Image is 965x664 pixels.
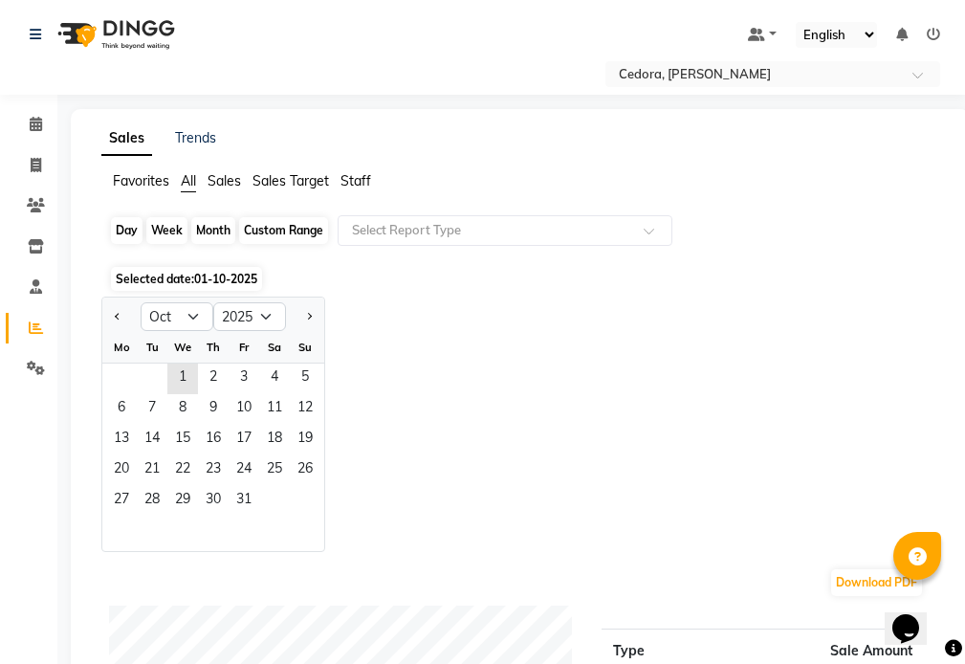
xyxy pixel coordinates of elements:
[229,332,259,363] div: Fr
[290,364,320,394] div: Sunday, October 5, 2025
[106,332,137,363] div: Mo
[290,394,320,425] div: Sunday, October 12, 2025
[175,129,216,146] a: Trends
[167,486,198,517] div: Wednesday, October 29, 2025
[198,332,229,363] div: Th
[106,486,137,517] div: Monday, October 27, 2025
[290,425,320,455] div: Sunday, October 19, 2025
[137,332,167,363] div: Tu
[229,364,259,394] div: Friday, October 3, 2025
[141,302,213,331] select: Select month
[198,425,229,455] span: 16
[259,425,290,455] div: Saturday, October 18, 2025
[106,425,137,455] div: Monday, October 13, 2025
[106,486,137,517] span: 27
[191,217,235,244] div: Month
[259,332,290,363] div: Sa
[229,455,259,486] span: 24
[259,364,290,394] span: 4
[229,425,259,455] div: Friday, October 17, 2025
[213,302,286,331] select: Select year
[290,394,320,425] span: 12
[181,172,196,189] span: All
[229,394,259,425] span: 10
[239,217,328,244] div: Custom Range
[259,394,290,425] div: Saturday, October 11, 2025
[167,455,198,486] div: Wednesday, October 22, 2025
[106,394,137,425] span: 6
[137,394,167,425] span: 7
[137,425,167,455] span: 14
[101,122,152,156] a: Sales
[137,394,167,425] div: Tuesday, October 7, 2025
[137,455,167,486] div: Tuesday, October 21, 2025
[290,332,320,363] div: Su
[167,394,198,425] div: Wednesday, October 8, 2025
[106,455,137,486] span: 20
[198,455,229,486] div: Thursday, October 23, 2025
[229,486,259,517] div: Friday, October 31, 2025
[290,364,320,394] span: 5
[259,425,290,455] span: 18
[198,455,229,486] span: 23
[137,425,167,455] div: Tuesday, October 14, 2025
[229,425,259,455] span: 17
[229,455,259,486] div: Friday, October 24, 2025
[167,455,198,486] span: 22
[111,217,143,244] div: Day
[167,425,198,455] span: 15
[290,425,320,455] span: 19
[290,455,320,486] span: 26
[831,569,922,596] button: Download PDF
[259,455,290,486] div: Saturday, October 25, 2025
[137,455,167,486] span: 21
[290,455,320,486] div: Sunday, October 26, 2025
[198,394,229,425] div: Thursday, October 9, 2025
[113,172,169,189] span: Favorites
[885,587,946,645] iframe: chat widget
[167,332,198,363] div: We
[106,455,137,486] div: Monday, October 20, 2025
[111,267,262,291] span: Selected date:
[167,394,198,425] span: 8
[137,486,167,517] div: Tuesday, October 28, 2025
[259,364,290,394] div: Saturday, October 4, 2025
[259,394,290,425] span: 11
[167,425,198,455] div: Wednesday, October 15, 2025
[167,364,198,394] span: 1
[106,394,137,425] div: Monday, October 6, 2025
[198,394,229,425] span: 9
[301,301,317,332] button: Next month
[198,364,229,394] span: 2
[106,425,137,455] span: 13
[198,486,229,517] div: Thursday, October 30, 2025
[146,217,187,244] div: Week
[198,364,229,394] div: Thursday, October 2, 2025
[208,172,241,189] span: Sales
[49,8,180,61] img: logo
[229,486,259,517] span: 31
[137,486,167,517] span: 28
[198,425,229,455] div: Thursday, October 16, 2025
[110,301,125,332] button: Previous month
[167,486,198,517] span: 29
[167,364,198,394] div: Wednesday, October 1, 2025
[229,394,259,425] div: Friday, October 10, 2025
[229,364,259,394] span: 3
[259,455,290,486] span: 25
[198,486,229,517] span: 30
[252,172,329,189] span: Sales Target
[340,172,371,189] span: Staff
[194,272,257,286] span: 01-10-2025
